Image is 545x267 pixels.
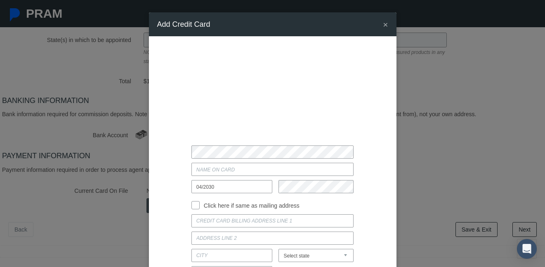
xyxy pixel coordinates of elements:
[191,232,354,245] input: Address Line 2
[191,180,273,193] input: Expiration Date (MM/YYYY)
[200,201,300,210] label: Click here if same as mailing address
[191,214,354,227] input: Credit Card Billing Address Line 1
[157,19,210,30] h4: Add Credit Card
[383,20,388,29] button: Close
[191,249,273,262] input: City
[517,239,537,259] div: Open Intercom Messenger
[191,163,354,176] input: Name on Card
[383,20,388,29] span: ×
